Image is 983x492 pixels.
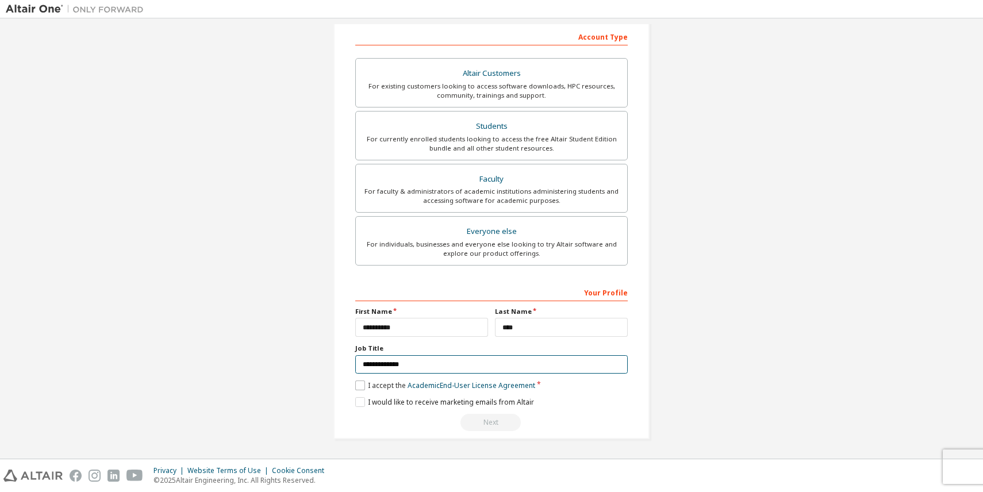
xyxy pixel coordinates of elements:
[355,283,628,301] div: Your Profile
[363,240,620,258] div: For individuals, businesses and everyone else looking to try Altair software and explore our prod...
[153,475,331,485] p: © 2025 Altair Engineering, Inc. All Rights Reserved.
[187,466,272,475] div: Website Terms of Use
[70,470,82,482] img: facebook.svg
[153,466,187,475] div: Privacy
[363,224,620,240] div: Everyone else
[363,187,620,205] div: For faculty & administrators of academic institutions administering students and accessing softwa...
[355,27,628,45] div: Account Type
[355,414,628,431] div: Read and acccept EULA to continue
[355,397,534,407] label: I would like to receive marketing emails from Altair
[107,470,120,482] img: linkedin.svg
[363,118,620,134] div: Students
[363,171,620,187] div: Faculty
[355,344,628,353] label: Job Title
[126,470,143,482] img: youtube.svg
[408,380,535,390] a: Academic End-User License Agreement
[6,3,149,15] img: Altair One
[363,82,620,100] div: For existing customers looking to access software downloads, HPC resources, community, trainings ...
[363,66,620,82] div: Altair Customers
[89,470,101,482] img: instagram.svg
[355,380,535,390] label: I accept the
[272,466,331,475] div: Cookie Consent
[3,470,63,482] img: altair_logo.svg
[355,307,488,316] label: First Name
[363,134,620,153] div: For currently enrolled students looking to access the free Altair Student Edition bundle and all ...
[495,307,628,316] label: Last Name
